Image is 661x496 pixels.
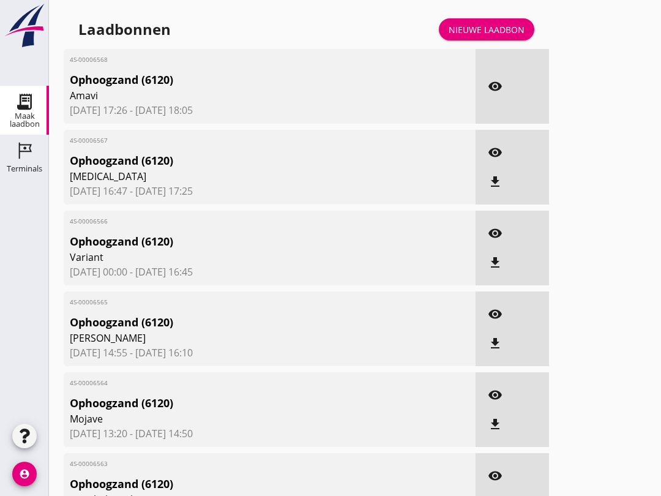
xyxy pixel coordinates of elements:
[488,226,502,241] i: visibility
[488,145,502,160] i: visibility
[488,417,502,432] i: file_download
[2,3,47,48] img: logo-small.a267ee39.svg
[70,72,403,88] span: Ophoogzand (6120)
[70,217,403,226] span: 4S-00006566
[488,255,502,270] i: file_download
[70,265,469,279] span: [DATE] 00:00 - [DATE] 16:45
[12,462,37,486] i: account_circle
[70,152,403,169] span: Ophoogzand (6120)
[70,426,469,441] span: [DATE] 13:20 - [DATE] 14:50
[488,468,502,483] i: visibility
[70,103,469,118] span: [DATE] 17:26 - [DATE] 18:05
[439,18,534,40] a: Nieuwe laadbon
[488,307,502,321] i: visibility
[488,336,502,351] i: file_download
[78,20,171,39] div: Laadbonnen
[70,169,403,184] span: [MEDICAL_DATA]
[70,378,403,388] span: 4S-00006564
[70,136,403,145] span: 4S-00006567
[70,314,403,331] span: Ophoogzand (6120)
[449,23,525,36] div: Nieuwe laadbon
[70,331,403,345] span: [PERSON_NAME]
[7,165,42,173] div: Terminals
[70,250,403,265] span: Variant
[70,298,403,307] span: 4S-00006565
[488,175,502,189] i: file_download
[70,55,403,64] span: 4S-00006568
[70,88,403,103] span: Amavi
[70,184,469,198] span: [DATE] 16:47 - [DATE] 17:25
[70,411,403,426] span: Mojave
[70,459,403,468] span: 4S-00006563
[488,79,502,94] i: visibility
[488,388,502,402] i: visibility
[70,476,403,492] span: Ophoogzand (6120)
[70,345,469,360] span: [DATE] 14:55 - [DATE] 16:10
[70,233,403,250] span: Ophoogzand (6120)
[70,395,403,411] span: Ophoogzand (6120)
